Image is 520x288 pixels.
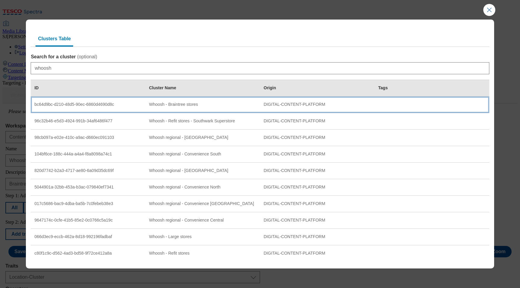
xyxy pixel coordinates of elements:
[264,135,371,140] div: DIGITAL-CONTENT-PLATFORM
[31,62,489,74] input: Type cluster name / cluster uuid / cluster tag
[264,168,371,173] div: DIGITAL-CONTENT-PLATFORM
[264,251,371,256] div: DIGITAL-CONTENT-PLATFORM
[34,152,142,157] div: 104bf6ce-188c-444a-a4a4-f8a8098a74c1
[264,218,371,223] div: DIGITAL-CONTENT-PLATFORM
[149,251,256,256] div: Whoosh - Refit stores
[149,102,256,107] div: Whoosh - Braintree stores
[34,168,142,173] div: 820d7742-b2a3-4717-ae80-6a09d35dc69f
[34,251,142,256] div: c80f1c9c-d562-4ad3-bd58-9f72ce412a8a
[34,135,142,140] div: 98cb097a-e02e-410c-a9ac-d660ec091103
[38,36,71,41] span: Clusters Table
[149,218,256,223] div: Whoosh regional - Convenience Central
[264,102,371,107] div: DIGITAL-CONTENT-PLATFORM
[264,118,371,124] div: DIGITAL-CONTENT-PLATFORM
[31,29,489,279] div: Modal
[149,135,256,140] div: Whoosh regional - [GEOGRAPHIC_DATA]
[149,85,176,91] div: Cluster Name
[264,201,371,207] div: DIGITAL-CONTENT-PLATFORM
[483,4,495,16] button: Close Modal
[26,20,494,268] div: Modal
[149,234,256,240] div: Whoosh - Large stores
[378,85,388,91] div: Tags
[149,168,256,173] div: Whoosh regional - [GEOGRAPHIC_DATA]
[77,54,97,59] span: ( optional )
[34,201,142,207] div: 017c5686-bac9-4dba-ba5b-7c0febeb38e3
[34,102,142,107] div: bc64d9bc-d210-48d5-90ec-6860d4690d8c
[264,185,371,190] div: DIGITAL-CONTENT-PLATFORM
[34,185,142,190] div: 5044901a-32bb-453a-b3ac-079840ef7341
[34,218,142,223] div: 9647174c-0cfe-41b5-85e2-0c0766c5a19c
[264,85,276,91] div: Origin
[149,118,256,124] div: Whoosh - Refit stores - Southwark Superstore
[34,85,39,91] div: ID
[264,152,371,157] div: DIGITAL-CONTENT-PLATFORM
[149,201,256,207] div: Whoosh regional - Convenience [GEOGRAPHIC_DATA]
[149,185,256,190] div: Whoosh regional - Convenience North
[31,54,489,60] label: Search for a cluster
[264,234,371,240] div: DIGITAL-CONTENT-PLATFORM
[34,234,142,240] div: 066d3ec9-eccb-462a-8d18-992196fadbaf
[149,152,256,157] div: Whoosh regional - Convenience South
[34,118,142,124] div: 96c32b46-e5d3-4924-991b-34af6486f477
